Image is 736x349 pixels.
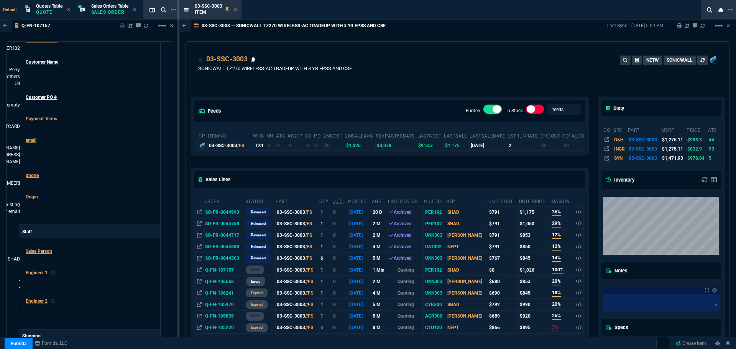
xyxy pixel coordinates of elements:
tr: TZ270 W SECUPG ESSENTIAL 3YR [603,144,720,154]
td: $988.3 [686,135,708,144]
abbr: Total units in inventory => minus on SO => plus on PO [276,133,285,139]
td: 03-SSC-3003 [628,154,661,163]
div: $791 [489,220,517,227]
td: 1 [319,287,332,299]
nx-icon: Clear selected rep [51,298,55,305]
td: 03-SSC-3003 [275,218,319,229]
td: TX1 [253,141,266,150]
nx-icon: Clear selected rep [51,269,55,276]
nx-icon: Open In Opposite Panel [197,233,202,238]
span: PER102 [3,45,20,52]
span: 36% [552,208,561,216]
td: [PERSON_NAME] [446,310,488,322]
nx-icon: Open In Opposite Panel [197,256,202,261]
div: $791 [489,243,517,250]
td: 03-SSC-3003 [275,310,319,322]
span: //FS [305,302,313,307]
span: Sales Orders Table [91,3,128,9]
td: [PERSON_NAME] [446,287,488,299]
td: 2 [507,141,540,150]
mat-icon: Example home icon [158,21,167,30]
td: $1,026 [345,141,375,150]
h5: Disty [606,105,624,112]
span: Engineer 2 [26,298,48,304]
td: $832.9 [686,144,708,154]
div: $689 [489,313,517,320]
td: 03-SSC-3003 [628,144,661,154]
a: msbcCompanyName [33,340,70,347]
abbr: Total units in inventory. [267,133,274,139]
td: [DATE] [348,229,371,241]
td: 03-SSC-3003 [275,241,319,252]
td: $850 [519,241,551,252]
td: 1 [319,206,332,218]
span: 12% [552,243,561,251]
td: 44 [708,135,720,144]
div: In-Stock [526,105,544,117]
td: AGR300 [424,310,446,322]
td: [DATE] [348,218,371,229]
tr: (229) 924-0306 [22,169,157,190]
nx-icon: Open New Tab [171,6,176,13]
a: Origin [26,194,38,200]
tr: TZ270W 3 YR EPSS CSE [603,135,720,144]
td: 5 M [371,299,388,310]
td: $978.84 [686,154,708,163]
td: 1 [319,241,332,252]
span: /FS [305,233,312,238]
span: /FS [305,221,312,226]
tr: (3 & FREE OFFER) SONICWALL TZ270 WIRELESS-AC SECURE UPGRADE ESSENTIAL EDITION 3Y [603,154,720,163]
th: Unit Price [519,195,551,206]
td: 1 [319,218,332,229]
td: NEPT [446,241,488,252]
th: CustId [424,195,446,206]
nx-icon: Open In Opposite Panel [197,221,202,226]
span: 20% [552,278,561,285]
td: SO-FR-0044993 [204,206,245,218]
td: 0 [332,287,348,299]
button: SONICWALL [664,56,696,65]
nx-icon: Open In Opposite Panel [197,313,202,319]
td: UNN303 [424,287,446,299]
p: expired [251,290,263,296]
td: Q-FN-105970 [204,299,245,310]
div: Archived [389,255,422,262]
td: 0 [332,241,348,252]
td: SHAD [446,299,488,310]
th: part [628,124,661,135]
td: 1 [319,276,332,287]
td: Q-FN-106568 [204,276,245,287]
div: $767 [489,255,517,262]
td: [DATE] [348,252,371,264]
td: $0 [540,141,562,150]
span: Engineer 1 [26,270,48,275]
td: 03-SSC-3003 [628,135,661,144]
span: phone [26,173,39,178]
abbr: The last SO Inv price. No time limit. (ignore zeros) [444,133,467,139]
td: UNN303 [424,276,446,287]
span: Payment Terms [26,116,57,121]
span: 20% [552,301,561,308]
th: src [613,124,627,135]
nx-icon: Back to Table [182,23,187,28]
a: Perry Brothers Oil [3,66,20,87]
tr: undefined [22,190,157,218]
tr: undefined [22,112,157,133]
p: errors [251,279,260,285]
th: Order [204,195,245,206]
td: 4 M [371,241,388,252]
th: cp [198,130,207,141]
span: email [26,138,36,143]
tr: undefined [22,266,157,294]
div: $690 [489,290,517,297]
td: $1,471.93 [661,154,687,163]
td: 6 [319,252,332,264]
td: 1 [319,310,332,322]
td: 03-SSC-3003 [275,206,319,218]
mat-icon: Example home icon [714,21,723,30]
td: SO-FR-0044388 [204,241,245,252]
div: Add to Watchlist [198,54,204,65]
nx-icon: Open In Opposite Panel [197,290,202,296]
div: $791 [489,209,517,216]
td: [PERSON_NAME] [446,276,488,287]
